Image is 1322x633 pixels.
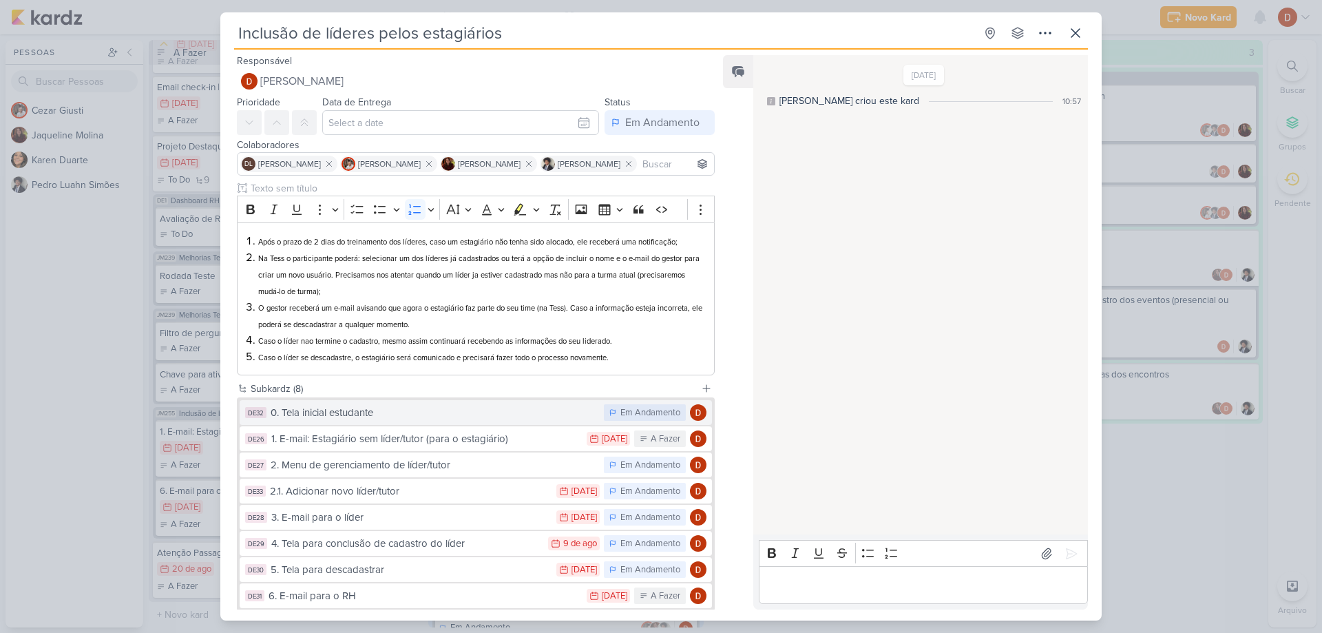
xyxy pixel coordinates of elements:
[258,304,702,329] span: O gestor receberá um e-mail avisando que agora o estagiário faz parte do seu time (na Tess). Caso...
[759,540,1088,567] div: Editor toolbar
[271,431,580,447] div: 1. E-mail: Estagiário sem líder/tutor (para o estagiário)
[240,531,712,556] button: DE29 4. Tela para conclusão de cadastro do líder 9 de ago Em Andamento
[258,353,609,362] span: Caso o líder se descadastre, o estagiário será comunicado e precisará fazer todo o processo novam...
[271,405,597,421] div: 0. Tela inicial estudante
[625,114,700,131] div: Em Andamento
[558,158,620,170] span: [PERSON_NAME]
[271,562,549,578] div: 5. Tela para descadastrar
[237,138,715,152] div: Colaboradores
[237,196,715,222] div: Editor toolbar
[640,156,711,172] input: Buscar
[458,158,521,170] span: [PERSON_NAME]
[237,222,715,376] div: Editor editing area: main
[322,96,391,108] label: Data de Entrega
[240,479,712,504] button: DE33 2.1. Adicionar novo líder/tutor [DATE] Em Andamento
[258,238,678,247] span: Após o prazo de 2 dias do treinamento dos líderes, caso um estagiário não tenha sido alocado, ele...
[690,404,706,421] img: Davi Elias Teixeira
[258,337,612,346] span: Caso o líder nao termine o cadastro, mesmo assim continuará recebendo as informações do seu lider...
[245,512,267,523] div: DE28
[245,590,264,601] div: DE31
[779,94,919,108] div: [PERSON_NAME] criou este kard
[602,592,627,601] div: [DATE]
[271,457,597,473] div: 2. Menu de gerenciamento de líder/tutor
[240,426,712,451] button: DE26 1. E-mail: Estagiário sem líder/tutor (para o estagiário) [DATE] A Fazer
[271,536,541,552] div: 4. Tela para conclusão de cadastro do líder
[651,590,680,603] div: A Fazer
[690,561,706,578] img: Davi Elias Teixeira
[690,509,706,526] img: Davi Elias Teixeira
[605,96,631,108] label: Status
[241,73,258,90] img: Davi Elias Teixeira
[251,382,695,396] div: Subkardz (8)
[358,158,421,170] span: [PERSON_NAME]
[602,435,627,444] div: [DATE]
[258,254,700,296] span: Na Tess o participante poderá: selecionar um dos líderes já cadastrados ou terá a opção de inclui...
[651,433,680,446] div: A Fazer
[260,73,344,90] span: [PERSON_NAME]
[244,161,253,168] p: DL
[271,510,549,526] div: 3. E-mail para o líder
[248,181,715,196] input: Texto sem título
[620,485,680,499] div: Em Andamento
[242,157,255,171] div: Danilo Leite
[620,563,680,577] div: Em Andamento
[541,157,555,171] img: Pedro Luahn Simões
[270,484,549,499] div: 2.1. Adicionar novo líder/tutor
[690,535,706,552] img: Davi Elias Teixeira
[245,459,266,470] div: DE27
[690,483,706,499] img: Davi Elias Teixeira
[240,557,712,582] button: DE30 5. Tela para descadastrar [DATE] Em Andamento
[245,433,267,444] div: DE26
[234,21,975,45] input: Kard Sem Título
[342,157,355,171] img: Cezar Giusti
[269,588,580,604] div: 6. E-mail para o RH
[690,430,706,447] img: Davi Elias Teixeira
[690,588,706,604] img: Davi Elias Teixeira
[563,539,597,548] div: 9 de ago
[620,511,680,525] div: Em Andamento
[690,457,706,473] img: Davi Elias Teixeira
[245,486,266,497] div: DE33
[605,110,715,135] button: Em Andamento
[759,566,1088,604] div: Editor editing area: main
[571,513,597,522] div: [DATE]
[240,583,712,608] button: DE31 6. E-mail para o RH [DATE] A Fazer
[240,453,712,477] button: DE27 2. Menu de gerenciamento de líder/tutor Em Andamento
[258,158,321,170] span: [PERSON_NAME]
[620,459,680,473] div: Em Andamento
[245,538,267,549] div: DE29
[322,110,599,135] input: Select a date
[571,487,597,496] div: [DATE]
[571,565,597,574] div: [DATE]
[1062,95,1081,107] div: 10:57
[441,157,455,171] img: Jaqueline Molina
[620,537,680,551] div: Em Andamento
[245,407,266,418] div: DE32
[240,505,712,530] button: DE28 3. E-mail para o líder [DATE] Em Andamento
[237,55,292,67] label: Responsável
[237,96,280,108] label: Prioridade
[240,400,712,425] button: DE32 0. Tela inicial estudante Em Andamento
[245,564,266,575] div: DE30
[237,69,715,94] button: [PERSON_NAME]
[620,406,680,420] div: Em Andamento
